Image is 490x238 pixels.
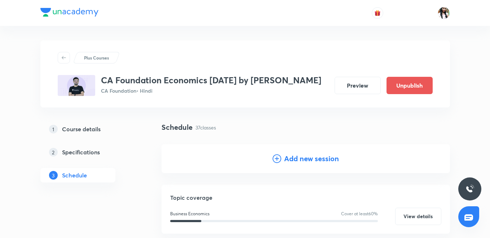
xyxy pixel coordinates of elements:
[40,8,98,17] img: Company Logo
[49,171,58,180] p: 3
[84,54,109,61] p: Plus Courses
[40,8,98,18] a: Company Logo
[374,10,381,16] img: avatar
[49,125,58,133] p: 1
[62,148,100,157] h5: Specifications
[62,171,87,180] h5: Schedule
[101,87,321,94] p: CA Foundation • Hindi
[395,208,441,225] button: View details
[284,153,339,164] h4: Add new session
[195,124,216,131] p: 37 classes
[62,125,101,133] h5: Course details
[421,144,450,173] img: Add
[465,185,474,193] img: ttu
[40,122,138,136] a: 1Course details
[170,193,441,202] h5: Topic coverage
[58,75,95,96] img: B235EF79-F3D8-4A62-BDDB-9229068B28CA_plus.png
[40,145,138,159] a: 2Specifications
[101,75,321,85] h3: CA Foundation Economics [DATE] by [PERSON_NAME]
[170,211,209,217] p: Business Economics
[438,7,450,19] img: Bismita Dutta
[162,122,193,133] h4: Schedule
[49,148,58,157] p: 2
[372,7,383,19] button: avatar
[387,77,433,94] button: Unpublish
[335,77,381,94] button: Preview
[341,211,378,217] p: Cover at least 60 %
